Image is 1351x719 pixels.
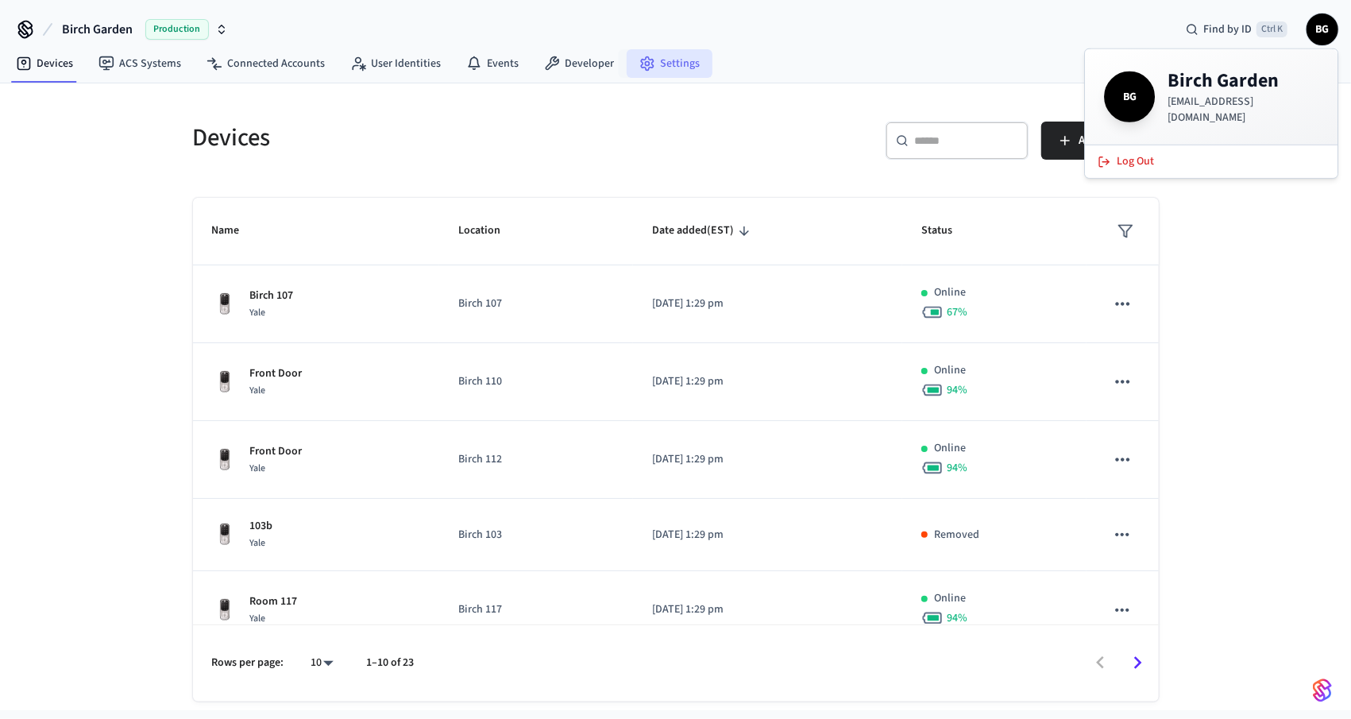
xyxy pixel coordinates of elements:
p: [DATE] 1:29 pm [652,601,883,618]
p: Removed [934,527,979,543]
span: Yale [250,384,266,397]
span: Location [458,218,521,243]
p: 1–10 of 23 [367,655,415,671]
span: Production [145,19,209,40]
p: Online [934,590,966,607]
img: Yale Assure Touchscreen Wifi Smart Lock, Satin Nickel, Front [212,522,237,547]
span: Find by ID [1203,21,1252,37]
p: Room 117 [250,593,298,610]
span: Status [921,218,973,243]
span: Yale [250,536,266,550]
p: [EMAIL_ADDRESS][DOMAIN_NAME] [1168,94,1318,126]
a: Connected Accounts [194,49,338,78]
p: Online [934,440,966,457]
p: Birch 107 [458,296,614,312]
p: [DATE] 1:29 pm [652,373,883,390]
span: BG [1308,15,1337,44]
p: Front Door [250,365,303,382]
div: 10 [303,651,342,675]
p: Front Door [250,443,303,460]
p: Birch 110 [458,373,614,390]
span: Yale [250,306,266,319]
p: [DATE] 1:29 pm [652,451,883,468]
span: 94 % [947,610,967,626]
span: Add Devices [1079,130,1140,151]
p: 103b [250,518,273,535]
a: Developer [531,49,627,78]
img: Yale Assure Touchscreen Wifi Smart Lock, Satin Nickel, Front [212,292,237,317]
span: 94 % [947,460,967,476]
span: Name [212,218,261,243]
div: Find by IDCtrl K [1173,15,1300,44]
a: Devices [3,49,86,78]
p: Online [934,362,966,379]
h5: Devices [193,122,666,154]
a: Settings [627,49,712,78]
a: ACS Systems [86,49,194,78]
span: 67 % [947,304,967,320]
img: Yale Assure Touchscreen Wifi Smart Lock, Satin Nickel, Front [212,447,237,473]
span: 94 % [947,382,967,398]
h4: Birch Garden [1168,68,1318,94]
p: Rows per page: [212,655,284,671]
button: Go to next page [1119,644,1156,682]
img: Yale Assure Touchscreen Wifi Smart Lock, Satin Nickel, Front [212,369,237,395]
p: Birch 107 [250,288,294,304]
img: SeamLogoGradient.69752ec5.svg [1313,678,1332,703]
img: Yale Assure Touchscreen Wifi Smart Lock, Satin Nickel, Front [212,597,237,623]
span: Yale [250,612,266,625]
span: Birch Garden [62,20,133,39]
p: Birch 112 [458,451,614,468]
p: [DATE] 1:29 pm [652,527,883,543]
p: [DATE] 1:29 pm [652,296,883,312]
p: Online [934,284,966,301]
span: Yale [250,462,266,475]
p: Birch 117 [458,601,614,618]
span: Ctrl K [1256,21,1287,37]
span: Date added(EST) [652,218,755,243]
button: BG [1307,14,1338,45]
button: Log Out [1088,149,1334,175]
p: Birch 103 [458,527,614,543]
span: BG [1107,75,1152,119]
a: Events [454,49,531,78]
a: User Identities [338,49,454,78]
button: Add Devices [1041,122,1159,160]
